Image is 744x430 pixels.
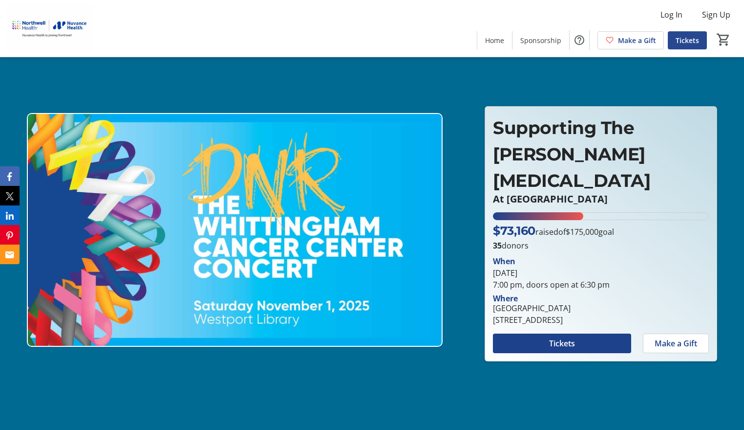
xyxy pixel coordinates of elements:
[493,267,709,291] div: [DATE] 7:00 pm, doors open at 6:30 pm
[493,255,515,267] div: When
[597,31,664,49] a: Make a Gift
[493,194,709,204] p: At [GEOGRAPHIC_DATA]
[493,334,631,353] button: Tickets
[570,30,589,50] button: Help
[6,4,93,53] img: Nuvance Health's Logo
[493,240,502,251] b: 35
[493,314,571,326] div: [STREET_ADDRESS]
[485,35,504,45] span: Home
[653,7,690,23] button: Log In
[27,113,442,347] img: Campaign CTA Media Photo
[493,222,614,240] p: raised of goal
[493,224,535,238] span: $73,160
[715,31,732,48] button: Cart
[493,114,709,194] p: Supporting The [PERSON_NAME] [MEDICAL_DATA]
[512,31,569,49] a: Sponsorship
[493,302,571,314] div: [GEOGRAPHIC_DATA]
[655,338,697,349] span: Make a Gift
[493,212,709,220] div: 41.80601142857143% of fundraising goal reached
[566,226,598,237] span: $175,000
[660,9,682,21] span: Log In
[643,334,709,353] button: Make a Gift
[668,31,707,49] a: Tickets
[477,31,512,49] a: Home
[676,35,699,45] span: Tickets
[618,35,656,45] span: Make a Gift
[549,338,575,349] span: Tickets
[520,35,561,45] span: Sponsorship
[493,294,518,302] div: Where
[694,7,738,23] button: Sign Up
[702,9,730,21] span: Sign Up
[493,240,709,251] p: donors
